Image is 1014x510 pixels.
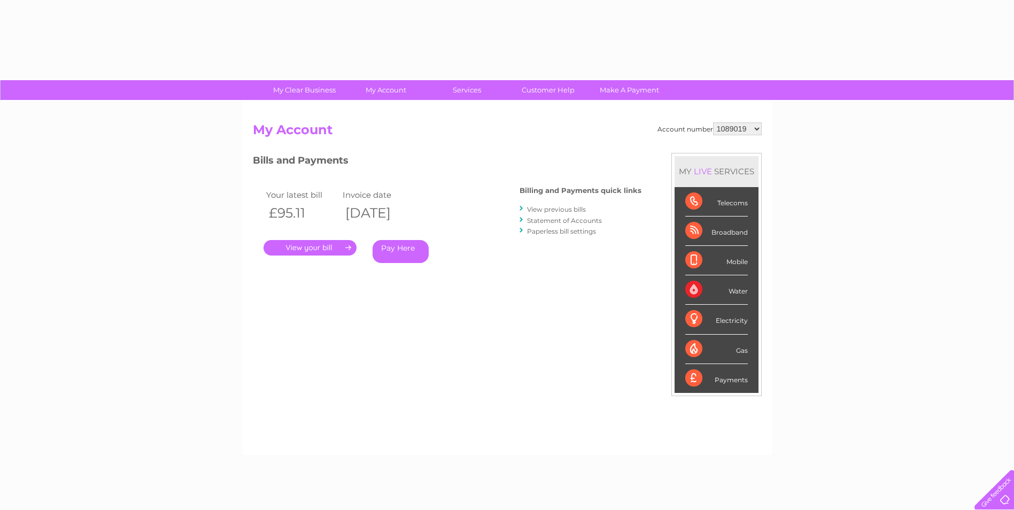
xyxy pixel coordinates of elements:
[675,156,758,187] div: MY SERVICES
[340,202,417,224] th: [DATE]
[685,246,748,275] div: Mobile
[685,305,748,334] div: Electricity
[685,335,748,364] div: Gas
[527,217,602,225] a: Statement of Accounts
[264,188,340,202] td: Your latest bill
[527,227,596,235] a: Paperless bill settings
[423,80,511,100] a: Services
[253,153,641,172] h3: Bills and Payments
[264,202,340,224] th: £95.11
[585,80,674,100] a: Make A Payment
[342,80,430,100] a: My Account
[373,240,429,263] a: Pay Here
[520,187,641,195] h4: Billing and Payments quick links
[685,275,748,305] div: Water
[527,205,586,213] a: View previous bills
[260,80,349,100] a: My Clear Business
[657,122,762,135] div: Account number
[685,187,748,217] div: Telecoms
[685,364,748,393] div: Payments
[685,217,748,246] div: Broadband
[340,188,417,202] td: Invoice date
[253,122,762,143] h2: My Account
[264,240,357,256] a: .
[692,166,714,176] div: LIVE
[504,80,592,100] a: Customer Help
